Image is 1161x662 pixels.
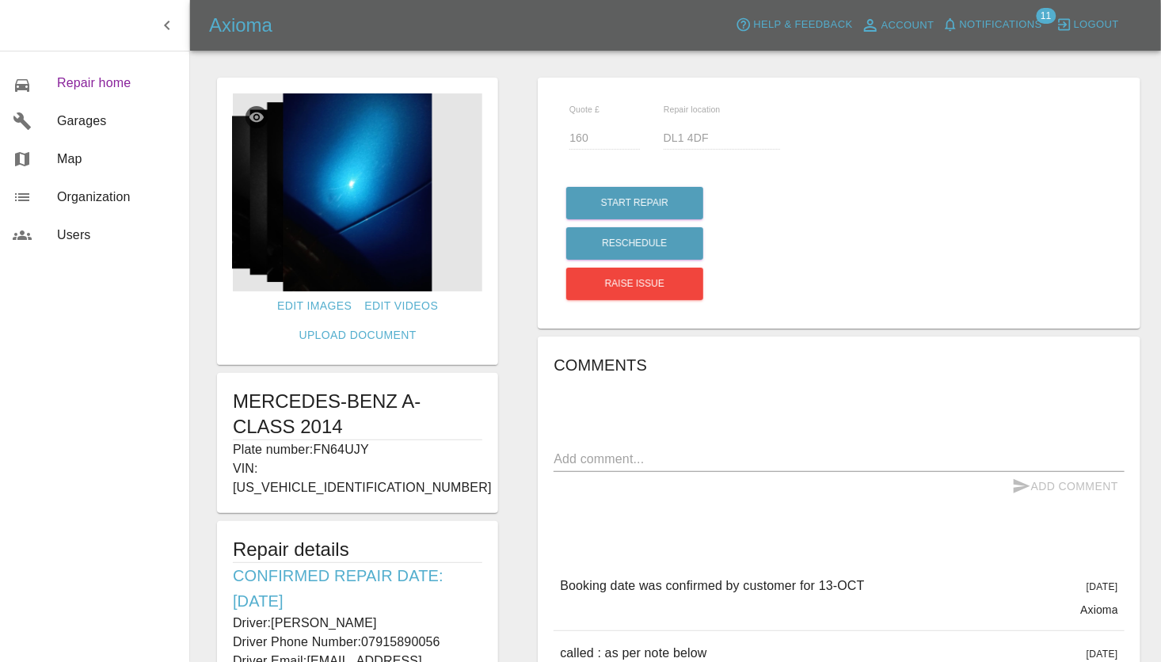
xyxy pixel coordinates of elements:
span: Account [881,17,935,35]
button: Notifications [938,13,1046,37]
button: Help & Feedback [732,13,856,37]
span: Organization [57,188,177,207]
a: Edit Images [271,291,358,321]
span: 11 [1036,8,1056,24]
span: Garages [57,112,177,131]
span: Repair home [57,74,177,93]
button: Raise issue [566,268,703,300]
span: Logout [1074,16,1119,34]
button: Logout [1053,13,1123,37]
p: Driver: [PERSON_NAME] [233,614,482,633]
button: Start Repair [566,187,703,219]
span: Repair location [664,105,721,114]
span: Users [57,226,177,245]
a: Upload Document [292,321,422,350]
p: Booking date was confirmed by customer for 13-OCT [560,576,864,595]
span: Quote £ [569,105,600,114]
h1: MERCEDES-BENZ A-CLASS 2014 [233,389,482,439]
span: [DATE] [1087,581,1118,592]
span: Help & Feedback [753,16,852,34]
h5: Repair details [233,537,482,562]
a: Edit Videos [358,291,444,321]
img: b2ae9d2b-32fb-4ee6-909c-8bb5ca205f94 [233,93,482,291]
button: Reschedule [566,227,703,260]
p: VIN: [US_VEHICLE_IDENTIFICATION_NUMBER] [233,459,482,497]
p: Axioma [1080,602,1118,618]
h6: Confirmed Repair Date: [DATE] [233,563,482,614]
span: Notifications [960,16,1042,34]
span: Map [57,150,177,169]
h6: Comments [554,352,1125,378]
a: Account [857,13,938,38]
p: Driver Phone Number: 07915890056 [233,633,482,652]
span: [DATE] [1087,649,1118,660]
h5: Axioma [209,13,272,38]
p: Plate number: FN64UJY [233,440,482,459]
